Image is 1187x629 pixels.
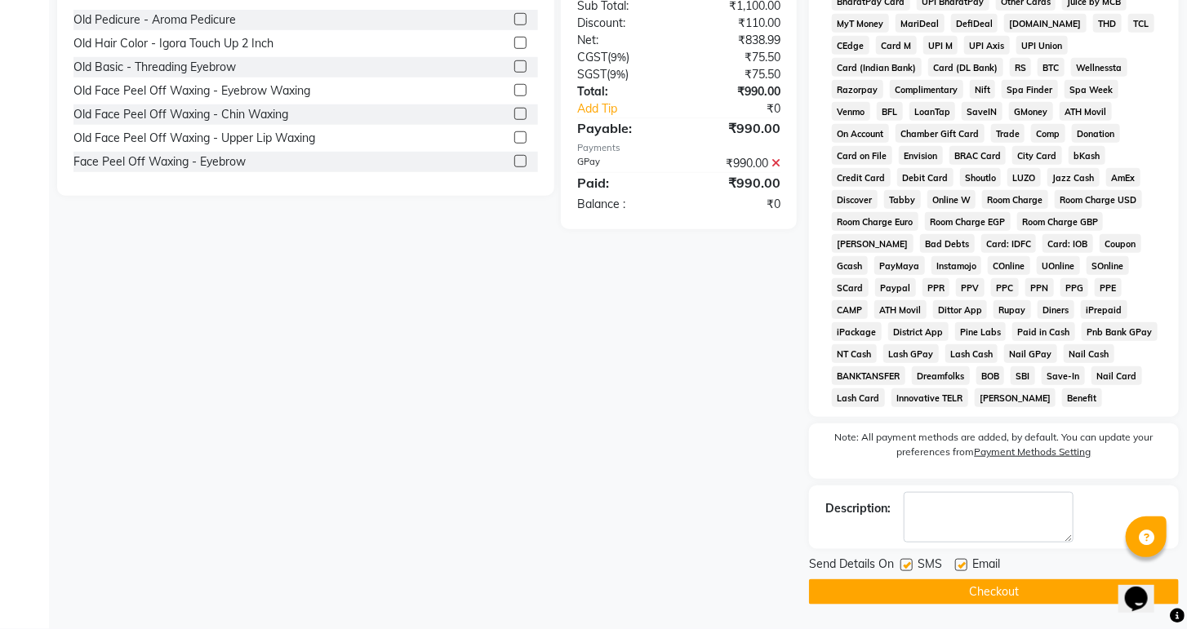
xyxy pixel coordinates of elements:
span: Benefit [1062,388,1102,407]
span: Trade [991,124,1025,143]
span: TCL [1128,14,1154,33]
span: Jazz Cash [1047,168,1100,187]
span: Tabby [884,190,921,209]
div: Old Basic - Threading Eyebrow [73,59,236,76]
div: Net: [565,32,679,49]
span: BFL [877,102,903,121]
span: Donation [1072,124,1120,143]
span: Card M [876,36,917,55]
span: Card: IOB [1043,234,1093,253]
span: [PERSON_NAME] [975,388,1056,407]
span: Room Charge EGP [925,212,1011,231]
div: Old Face Peel Off Waxing - Upper Lip Waxing [73,130,315,147]
span: Rupay [994,300,1031,319]
div: ₹110.00 [678,15,793,32]
span: PayMaya [874,256,925,275]
span: Card (DL Bank) [928,58,1003,77]
span: Discover [832,190,878,209]
span: PPN [1025,278,1054,297]
span: ATH Movil [1060,102,1112,121]
span: Nift [970,80,996,99]
span: Bad Debts [920,234,975,253]
span: Chamber Gift Card [896,124,985,143]
span: Instamojo [931,256,982,275]
span: Innovative TELR [891,388,968,407]
span: Razorpay [832,80,883,99]
span: BANKTANSFER [832,366,905,385]
span: Venmo [832,102,870,121]
div: Face Peel Off Waxing - Eyebrow [73,153,246,171]
span: Comp [1031,124,1065,143]
span: UPI M [923,36,958,55]
div: ₹990.00 [678,173,793,193]
span: [PERSON_NAME] [832,234,914,253]
span: CAMP [832,300,868,319]
span: Pnb Bank GPay [1082,322,1158,341]
div: Old Hair Color - Igora Touch Up 2 Inch [73,35,273,52]
span: iPackage [832,322,882,341]
span: CGST [577,50,607,64]
div: Total: [565,83,679,100]
span: Dreamfolks [912,366,970,385]
div: GPay [565,155,679,172]
span: Coupon [1100,234,1141,253]
span: Nail Card [1091,366,1142,385]
span: PPG [1060,278,1089,297]
span: LoanTap [909,102,956,121]
div: Old Face Peel Off Waxing - Chin Waxing [73,106,288,123]
div: Description: [825,500,891,517]
span: Send Details On [809,556,894,576]
span: Room Charge USD [1055,190,1142,209]
span: PPE [1095,278,1122,297]
span: SBI [1011,366,1035,385]
span: SOnline [1087,256,1129,275]
div: Payments [577,141,780,155]
span: Lash GPay [883,344,939,363]
span: District App [888,322,949,341]
span: SaveIN [962,102,1003,121]
div: Payable: [565,118,679,138]
span: Spa Week [1065,80,1118,99]
span: Envision [899,146,943,165]
span: Shoutlo [960,168,1002,187]
iframe: chat widget [1118,564,1171,613]
div: Paid: [565,173,679,193]
div: ₹75.50 [678,66,793,83]
span: THD [1093,14,1122,33]
span: Card: IDFC [981,234,1037,253]
span: Complimentary [890,80,963,99]
span: City Card [1012,146,1062,165]
span: Lash Card [832,388,885,407]
a: Add Tip [565,100,698,117]
span: Gcash [832,256,868,275]
span: UPI Axis [964,36,1010,55]
span: 9% [611,51,626,64]
span: PPV [956,278,985,297]
span: Debit Card [897,168,954,187]
span: MyT Money [832,14,889,33]
span: [DOMAIN_NAME] [1004,14,1087,33]
div: ₹838.99 [678,32,793,49]
span: BTC [1038,58,1065,77]
span: SMS [918,556,942,576]
span: Room Charge Euro [832,212,918,231]
div: ₹0 [678,196,793,213]
span: SGST [577,67,607,82]
span: Spa Finder [1002,80,1058,99]
span: BOB [976,366,1005,385]
div: ₹990.00 [678,83,793,100]
span: LUZO [1007,168,1041,187]
div: ( ) [565,66,679,83]
span: Room Charge GBP [1017,212,1104,231]
span: COnline [988,256,1030,275]
span: ATH Movil [874,300,927,319]
span: On Account [832,124,889,143]
span: UPI Union [1016,36,1068,55]
span: RS [1010,58,1032,77]
span: MariDeal [896,14,945,33]
span: Credit Card [832,168,891,187]
span: Online W [927,190,976,209]
div: Old Face Peel Off Waxing - Eyebrow Waxing [73,82,310,100]
span: GMoney [1009,102,1053,121]
span: bKash [1069,146,1105,165]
